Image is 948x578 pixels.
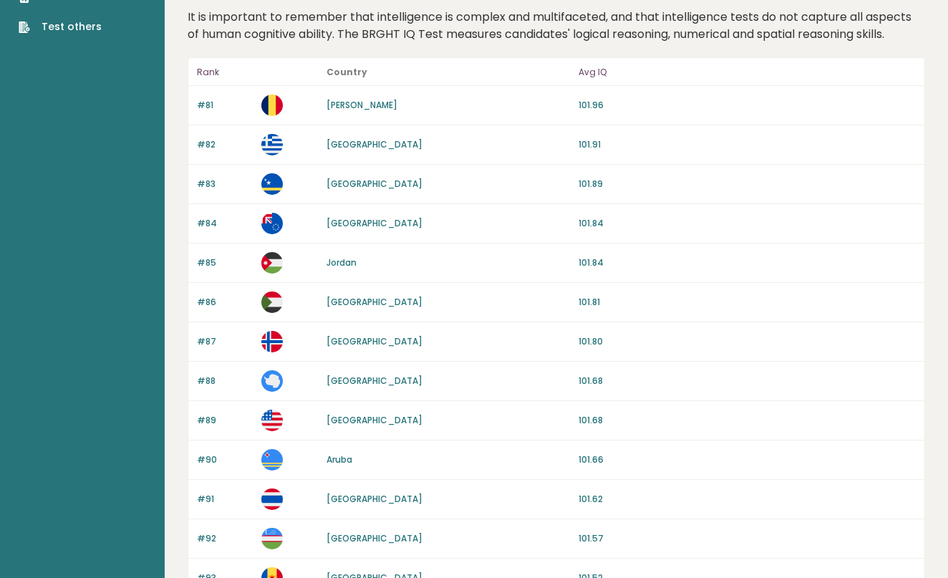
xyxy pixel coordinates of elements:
[197,256,253,269] p: #85
[197,217,253,230] p: #84
[197,375,253,387] p: #88
[197,178,253,191] p: #83
[261,173,283,195] img: cw.svg
[579,217,916,230] p: 101.84
[197,414,253,427] p: #89
[261,331,283,352] img: bv.svg
[197,296,253,309] p: #86
[579,64,916,81] p: Avg IQ
[197,532,253,545] p: #92
[197,138,253,151] p: #82
[261,213,283,234] img: ck.svg
[327,256,357,269] a: Jordan
[579,532,916,545] p: 101.57
[261,449,283,471] img: aw.svg
[579,453,916,466] p: 101.66
[327,375,422,387] a: [GEOGRAPHIC_DATA]
[261,488,283,510] img: th.svg
[327,296,422,308] a: [GEOGRAPHIC_DATA]
[327,335,422,347] a: [GEOGRAPHIC_DATA]
[327,99,397,111] a: [PERSON_NAME]
[197,335,253,348] p: #87
[327,66,367,78] b: Country
[261,95,283,116] img: td.svg
[327,493,422,505] a: [GEOGRAPHIC_DATA]
[261,410,283,431] img: us.svg
[327,178,422,190] a: [GEOGRAPHIC_DATA]
[261,134,283,155] img: gr.svg
[579,375,916,387] p: 101.68
[197,493,253,506] p: #91
[327,217,422,229] a: [GEOGRAPHIC_DATA]
[197,99,253,112] p: #81
[261,252,283,274] img: jo.svg
[261,370,283,392] img: aq.svg
[579,414,916,427] p: 101.68
[579,99,916,112] p: 101.96
[579,178,916,191] p: 101.89
[261,292,283,313] img: sd.svg
[579,256,916,269] p: 101.84
[197,453,253,466] p: #90
[579,335,916,348] p: 101.80
[327,414,422,426] a: [GEOGRAPHIC_DATA]
[261,528,283,549] img: uz.svg
[327,532,422,544] a: [GEOGRAPHIC_DATA]
[19,19,111,34] a: Test others
[183,9,931,43] div: It is important to remember that intelligence is complex and multifaceted, and that intelligence ...
[197,64,253,81] p: Rank
[579,296,916,309] p: 101.81
[579,493,916,506] p: 101.62
[327,453,352,466] a: Aruba
[327,138,422,150] a: [GEOGRAPHIC_DATA]
[579,138,916,151] p: 101.91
